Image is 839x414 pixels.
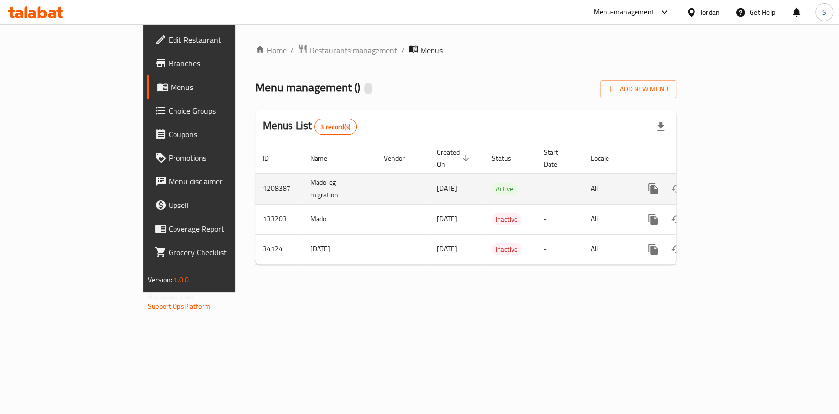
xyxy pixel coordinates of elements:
div: Total records count [314,119,357,135]
td: All [583,204,634,234]
a: Promotions [147,146,283,170]
td: - [536,234,583,264]
span: Branches [169,58,275,69]
button: Change Status [665,207,689,231]
span: S [822,7,826,18]
button: Add New Menu [600,80,676,98]
div: Jordan [700,7,720,18]
td: [DATE] [302,234,376,264]
span: Active [492,183,517,195]
td: All [583,234,634,264]
nav: breadcrumb [255,44,676,57]
div: Export file [649,115,672,139]
span: Status [492,152,524,164]
a: Support.OpsPlatform [148,300,210,313]
a: Restaurants management [298,44,397,57]
span: Inactive [492,244,521,255]
a: Coverage Report [147,217,283,240]
th: Actions [634,144,744,174]
span: Menus [171,81,275,93]
h2: Menus List [263,118,357,135]
a: Menus [147,75,283,99]
span: Grocery Checklist [169,246,275,258]
button: Change Status [665,177,689,201]
a: Branches [147,52,283,75]
span: [DATE] [437,212,457,225]
span: 1.0.0 [174,273,189,286]
span: Promotions [169,152,275,164]
td: Mado-cg migration [302,173,376,204]
span: Menu disclaimer [169,176,275,187]
span: Start Date [544,147,571,170]
span: Version: [148,273,172,286]
a: Choice Groups [147,99,283,122]
span: Edit Restaurant [169,34,275,46]
span: Choice Groups [169,105,275,117]
li: / [401,44,405,56]
span: Name [310,152,340,164]
a: Coupons [147,122,283,146]
td: - [536,204,583,234]
span: Vendor [384,152,417,164]
a: Menu disclaimer [147,170,283,193]
button: more [641,237,665,261]
span: [DATE] [437,182,457,195]
button: more [641,177,665,201]
span: ID [263,152,282,164]
td: Mado [302,204,376,234]
span: Coverage Report [169,223,275,235]
a: Upsell [147,193,283,217]
span: 3 record(s) [315,122,356,132]
span: Menus [420,44,443,56]
td: - [536,173,583,204]
button: Change Status [665,237,689,261]
span: Coupons [169,128,275,140]
div: Menu-management [594,6,654,18]
table: enhanced table [255,144,744,265]
span: Inactive [492,214,521,225]
a: Grocery Checklist [147,240,283,264]
span: Created On [437,147,472,170]
div: Inactive [492,243,521,255]
span: Menu management ( ) [255,76,360,98]
span: Get support on: [148,290,193,303]
span: Restaurants management [310,44,397,56]
span: Add New Menu [608,83,668,95]
button: more [641,207,665,231]
a: Edit Restaurant [147,28,283,52]
span: Locale [591,152,622,164]
span: Upsell [169,199,275,211]
div: Inactive [492,213,521,225]
span: [DATE] [437,242,457,255]
li: / [290,44,294,56]
td: All [583,173,634,204]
